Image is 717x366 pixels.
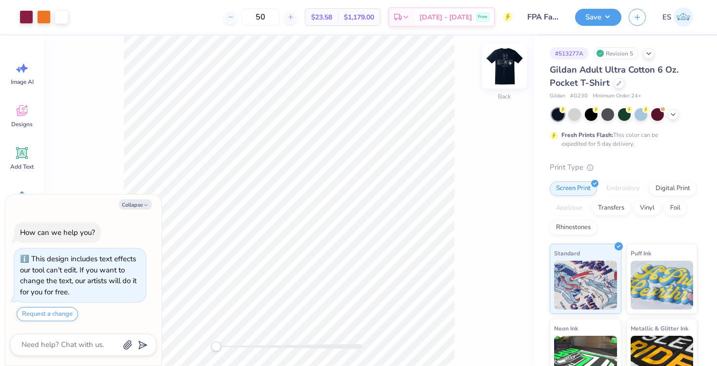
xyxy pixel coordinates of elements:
div: Print Type [550,162,697,173]
img: Back [485,47,524,86]
span: Designs [11,120,33,128]
input: Untitled Design [520,7,568,27]
div: Vinyl [634,201,661,215]
div: Digital Print [649,181,697,196]
span: Neon Ink [554,323,578,333]
div: How can we help you? [20,228,95,237]
button: Collapse [119,199,152,210]
div: Foil [664,201,687,215]
button: Save [575,9,621,26]
div: Accessibility label [211,342,221,351]
div: This color can be expedited for 5 day delivery. [561,131,681,148]
span: Standard [554,248,580,258]
button: Request a change [17,307,78,321]
span: Free [478,14,487,20]
span: ES [662,12,671,23]
div: This design includes text effects our tool can't edit. If you want to change the text, our artist... [20,254,137,297]
span: Image AI [11,78,34,86]
img: Erica Springer [674,7,693,27]
span: # G230 [570,92,588,100]
div: Embroidery [600,181,646,196]
span: [DATE] - [DATE] [419,12,472,22]
span: Add Text [10,163,34,171]
div: Back [498,92,511,101]
a: ES [658,7,697,27]
div: Screen Print [550,181,597,196]
span: $23.58 [311,12,332,22]
img: Puff Ink [631,261,694,309]
span: Metallic & Glitter Ink [631,323,688,333]
img: Standard [554,261,617,309]
span: Puff Ink [631,248,651,258]
strong: Fresh Prints Flash: [561,131,613,139]
span: Gildan [550,92,565,100]
div: # 513277A [550,47,589,59]
span: Gildan Adult Ultra Cotton 6 Oz. Pocket T-Shirt [550,64,678,89]
div: Revision 5 [594,47,638,59]
input: – – [241,8,279,26]
span: Minimum Order: 24 + [593,92,641,100]
span: $1,179.00 [344,12,374,22]
div: Rhinestones [550,220,597,235]
div: Transfers [592,201,631,215]
div: Applique [550,201,589,215]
